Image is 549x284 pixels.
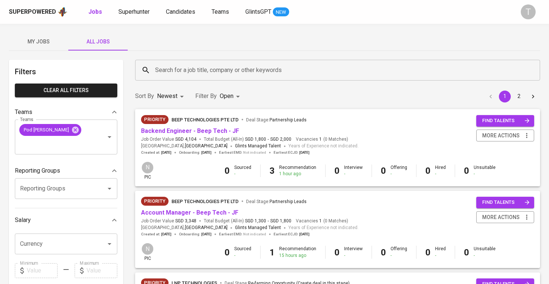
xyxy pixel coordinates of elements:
[425,247,431,258] b: 0
[476,197,534,208] button: find talents
[273,9,289,16] span: NEW
[201,150,212,155] span: [DATE]
[390,246,407,258] div: Offering
[270,136,291,143] span: SGD 2,000
[104,239,115,249] button: Open
[15,163,117,178] div: Reporting Groups
[474,252,496,259] div: -
[141,218,196,224] span: Job Order Value
[171,199,239,204] span: Beep Technologies Pte Ltd
[118,7,151,17] a: Superhunter
[344,246,363,258] div: Interview
[390,252,407,259] div: -
[274,150,310,155] span: Earliest ECJD :
[334,166,340,176] b: 0
[344,171,363,177] div: -
[296,218,348,224] span: Vacancies ( 0 Matches )
[141,150,171,155] span: Created at :
[141,242,154,255] div: N
[425,166,431,176] b: 0
[141,136,196,143] span: Job Order Value
[157,89,186,103] div: Newest
[21,86,111,95] span: Clear All filters
[476,211,534,223] button: more actions
[19,124,81,136] div: Pod [PERSON_NAME]
[499,91,511,102] button: page 1
[270,218,291,224] span: SGD 1,800
[513,91,525,102] button: Go to page 2
[243,150,266,155] span: Not indicated
[318,218,322,224] span: 1
[381,166,386,176] b: 0
[245,136,266,143] span: SGD 1,800
[9,6,68,17] a: Superpoweredapp logo
[141,161,154,174] div: N
[195,92,217,101] p: Filter By
[269,117,307,123] span: Partnership Leads
[15,105,117,120] div: Teams
[521,4,536,19] div: T
[482,131,520,140] span: more actions
[334,247,340,258] b: 0
[201,232,212,237] span: [DATE]
[269,166,275,176] b: 3
[234,164,251,177] div: Sourced
[268,218,269,224] span: -
[220,89,242,103] div: Open
[234,246,251,258] div: Sourced
[175,136,196,143] span: SGD 4,104
[88,8,102,15] b: Jobs
[141,198,169,205] span: Priority
[13,37,64,46] span: My Jobs
[141,197,169,206] div: New Job received from Demand Team
[476,115,534,127] button: find talents
[88,7,104,17] a: Jobs
[296,136,348,143] span: Vacancies ( 0 Matches )
[435,246,446,258] div: Hired
[474,171,496,177] div: -
[299,232,310,237] span: [DATE]
[141,232,171,237] span: Created at :
[279,252,316,259] div: 15 hours ago
[15,216,31,225] p: Salary
[9,8,56,16] div: Superpowered
[219,150,266,155] span: Earliest EMD :
[274,232,310,237] span: Earliest ECJD :
[269,199,307,204] span: Partnership Leads
[86,263,117,278] input: Value
[268,136,269,143] span: -
[161,150,171,155] span: [DATE]
[234,171,251,177] div: -
[135,92,154,101] p: Sort By
[482,198,530,207] span: find talents
[166,7,197,17] a: Candidates
[179,150,212,155] span: Onboarding :
[225,166,230,176] b: 0
[344,252,363,259] div: -
[235,143,281,148] span: Glints Managed Talent
[482,117,530,125] span: find talents
[235,225,281,230] span: Glints Managed Talent
[243,232,266,237] span: Not indicated
[435,164,446,177] div: Hired
[204,136,291,143] span: Total Budget (All-In)
[141,224,228,232] span: [GEOGRAPHIC_DATA] ,
[435,252,446,259] div: -
[225,247,230,258] b: 0
[58,6,68,17] img: app logo
[212,7,231,17] a: Teams
[27,263,58,278] input: Value
[482,213,520,222] span: more actions
[141,115,169,124] div: New Job received from Demand Team
[118,8,150,15] span: Superhunter
[279,171,316,177] div: 1 hour ago
[171,117,239,123] span: Beep Technologies Pte Ltd
[390,171,407,177] div: -
[15,108,32,117] p: Teams
[166,8,195,15] span: Candidates
[15,166,60,175] p: Reporting Groups
[161,232,171,237] span: [DATE]
[484,91,540,102] nav: pagination navigation
[185,143,228,150] span: [GEOGRAPHIC_DATA]
[141,242,154,262] div: pic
